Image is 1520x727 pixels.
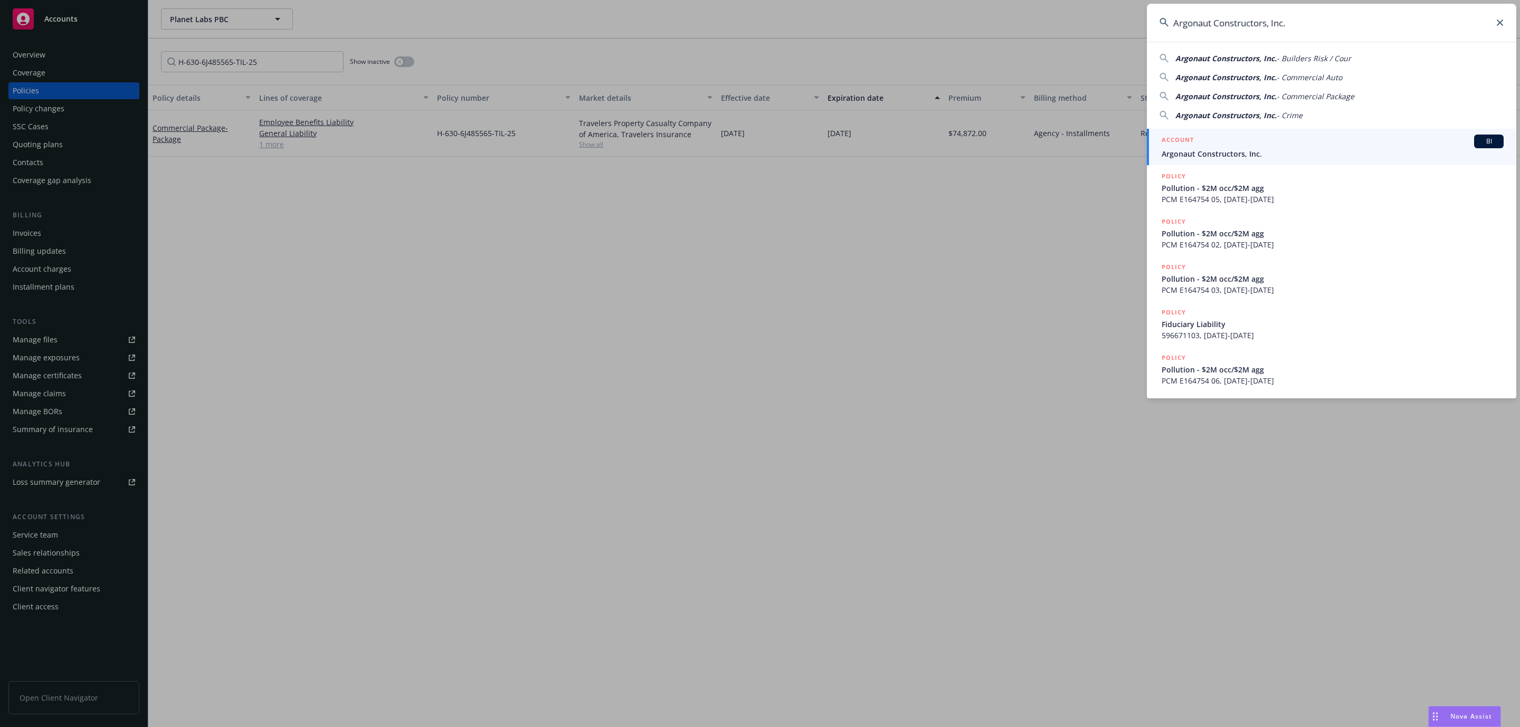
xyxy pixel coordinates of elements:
h5: POLICY [1162,171,1186,181]
a: POLICYPollution - $2M occ/$2M aggPCM E164754 03, [DATE]-[DATE] [1147,256,1516,301]
span: - Commercial Package [1277,91,1354,101]
span: Fiduciary Liability [1162,319,1504,330]
h5: POLICY [1162,262,1186,272]
button: Nova Assist [1428,706,1501,727]
a: ACCOUNTBIArgonaut Constructors, Inc. [1147,129,1516,165]
span: Argonaut Constructors, Inc. [1162,148,1504,159]
span: Pollution - $2M occ/$2M agg [1162,273,1504,284]
span: - Builders Risk / Cour [1277,53,1351,63]
span: PCM E164754 02, [DATE]-[DATE] [1162,239,1504,250]
span: Argonaut Constructors, Inc. [1175,91,1277,101]
h5: POLICY [1162,307,1186,318]
span: - Commercial Auto [1277,72,1342,82]
span: BI [1478,137,1499,146]
span: PCM E164754 03, [DATE]-[DATE] [1162,284,1504,295]
span: PCM E164754 06, [DATE]-[DATE] [1162,375,1504,386]
h5: POLICY [1162,352,1186,363]
a: POLICYFiduciary Liability596671103, [DATE]-[DATE] [1147,301,1516,347]
a: POLICYPollution - $2M occ/$2M aggPCM E164754 05, [DATE]-[DATE] [1147,165,1516,211]
span: Argonaut Constructors, Inc. [1175,53,1277,63]
input: Search... [1147,4,1516,42]
span: Pollution - $2M occ/$2M agg [1162,228,1504,239]
span: Nova Assist [1450,712,1492,721]
a: POLICYPollution - $2M occ/$2M aggPCM E164754 06, [DATE]-[DATE] [1147,347,1516,392]
div: Drag to move [1429,706,1442,726]
h5: ACCOUNT [1162,135,1194,147]
span: 596671103, [DATE]-[DATE] [1162,330,1504,341]
span: Pollution - $2M occ/$2M agg [1162,183,1504,194]
a: POLICYPollution - $2M occ/$2M aggPCM E164754 02, [DATE]-[DATE] [1147,211,1516,256]
span: - Crime [1277,110,1303,120]
span: Argonaut Constructors, Inc. [1175,72,1277,82]
span: PCM E164754 05, [DATE]-[DATE] [1162,194,1504,205]
span: Argonaut Constructors, Inc. [1175,110,1277,120]
span: Pollution - $2M occ/$2M agg [1162,364,1504,375]
h5: POLICY [1162,216,1186,227]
